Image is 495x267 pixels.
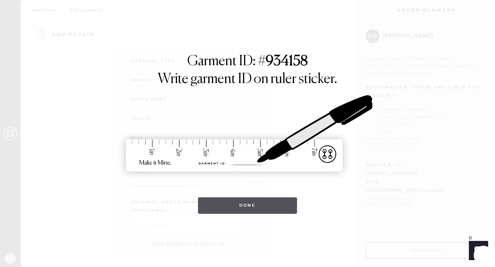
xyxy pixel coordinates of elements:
iframe: Front Chat [462,236,492,266]
button: Done [198,197,297,214]
h1: Write garment ID on ruler sticker. [158,71,337,88]
img: ruler-sticker-sharpie.svg [119,77,376,190]
strong: 934158 [266,55,308,68]
h1: Garment ID: # [187,53,308,71]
